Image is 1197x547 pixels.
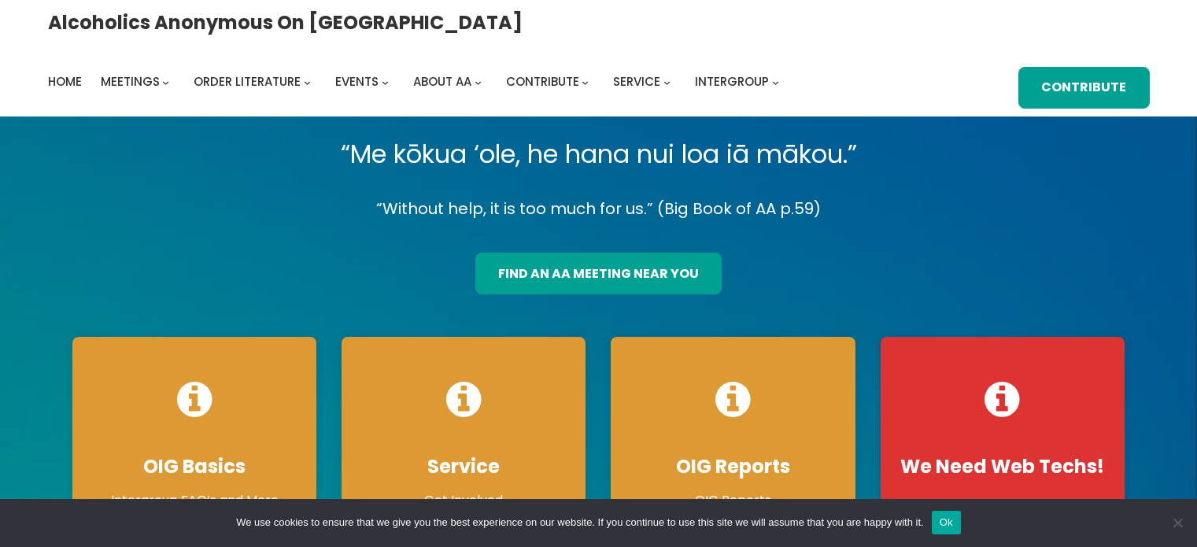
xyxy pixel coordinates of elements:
[1018,67,1149,109] a: Contribute
[582,79,589,86] button: Contribute submenu
[162,79,169,86] button: Meetings submenu
[475,253,722,294] a: find an aa meeting near you
[88,455,301,479] h4: OIG Basics
[695,71,769,93] a: Intergroup
[60,195,1137,223] p: “Without help, it is too much for us.” (Big Book of AA p.59)
[413,73,471,90] span: About AA
[357,491,570,510] p: Get Involved
[613,73,660,90] span: Service
[506,71,579,93] a: Contribute
[663,79,671,86] button: Service submenu
[382,79,389,86] button: Events submenu
[304,79,311,86] button: Order Literature submenu
[48,6,523,39] a: Alcoholics Anonymous on [GEOGRAPHIC_DATA]
[626,491,839,510] p: OIG Reports
[932,511,961,534] button: Ok
[236,515,923,530] span: We use cookies to ensure that we give you the best experience on our website. If you continue to ...
[626,455,839,479] h4: OIG Reports
[896,455,1109,479] h4: We Need Web Techs!
[48,71,82,93] a: Home
[194,73,301,90] span: Order Literature
[48,71,785,93] nav: Intergroup
[60,132,1137,176] p: “Me kōkua ‘ole, he hana nui loa iā mākou.”
[88,491,301,510] p: Intergroup FAQ’s and More
[772,79,779,86] button: Intergroup submenu
[101,73,160,90] span: Meetings
[506,73,579,90] span: Contribute
[48,73,82,90] span: Home
[357,455,570,479] h4: Service
[335,73,379,90] span: Events
[613,71,660,93] a: Service
[413,71,471,93] a: About AA
[1169,515,1185,530] span: No
[475,79,482,86] button: About AA submenu
[695,73,769,90] span: Intergroup
[335,71,379,93] a: Events
[101,71,160,93] a: Meetings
